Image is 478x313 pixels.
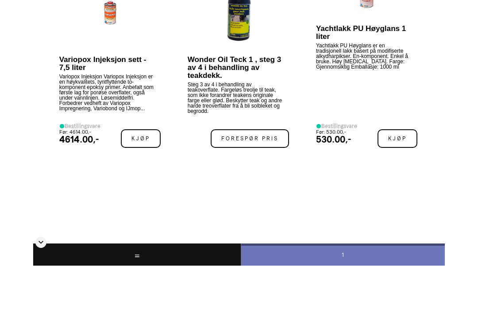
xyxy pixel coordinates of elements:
p: Wonder Oil Teck 1 , steg 3 av 4 i behandling av teakdekk. [188,56,283,80]
div: Bestillingsvare [59,124,100,129]
small: Før: 4614.00,- [59,129,91,135]
small: Før: 530.00,- [316,129,346,135]
div: 1 [241,243,445,266]
p: Yachtlakk PU Høyglans 1 liter [316,25,411,41]
div: Bestillingsvare [316,124,357,129]
div: Skjul sidetall [35,237,46,248]
span: Kjøp [121,129,161,148]
p: Variopox Injeksjon Variopox Injeksjon er en høykvalitets, tyntflyttende to-komponent epoksy prime... [59,74,154,124]
p: Yachtlakk PU Høyglans er en tradisjonell lakk basert på modifiserte alkydharpikser. En-komponent.... [316,43,411,124]
span: Forespør pris [211,129,289,148]
div: 530.00,- [316,135,357,144]
p: Variopox Injeksjon sett - 7,5 liter [59,56,154,72]
span: Kjøp [378,129,417,148]
p: Steg 3 av 4 i behandling av teakoverflate. Fargeløs treolje til teak, som ikke forandrer teakens ... [188,82,283,124]
div: 4614.00,- [59,135,100,144]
